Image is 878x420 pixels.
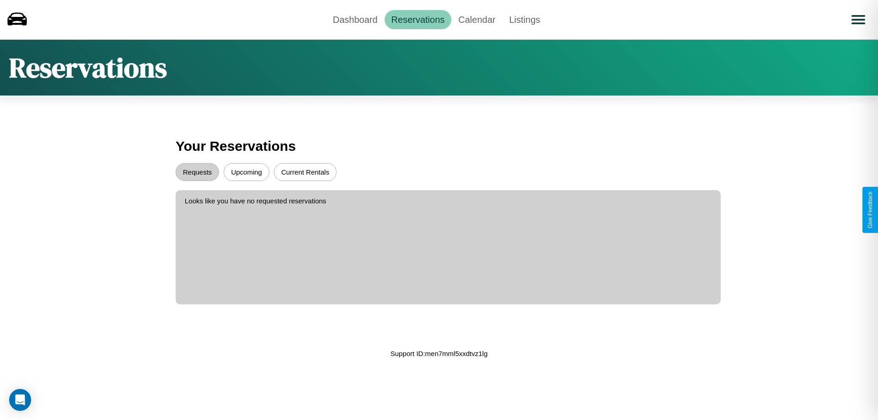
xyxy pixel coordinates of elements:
[224,163,269,181] button: Upcoming
[846,7,871,32] button: Open menu
[867,191,873,229] div: Give Feedback
[176,134,702,159] h3: Your Reservations
[451,10,502,29] a: Calendar
[326,10,385,29] a: Dashboard
[391,347,488,360] p: Support ID: men7mml5xxdtvz1lg
[185,195,712,207] p: Looks like you have no requested reservations
[274,163,337,181] button: Current Rentals
[9,49,167,86] h1: Reservations
[176,163,219,181] button: Requests
[385,10,452,29] a: Reservations
[502,10,547,29] a: Listings
[9,389,31,411] div: Open Intercom Messenger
